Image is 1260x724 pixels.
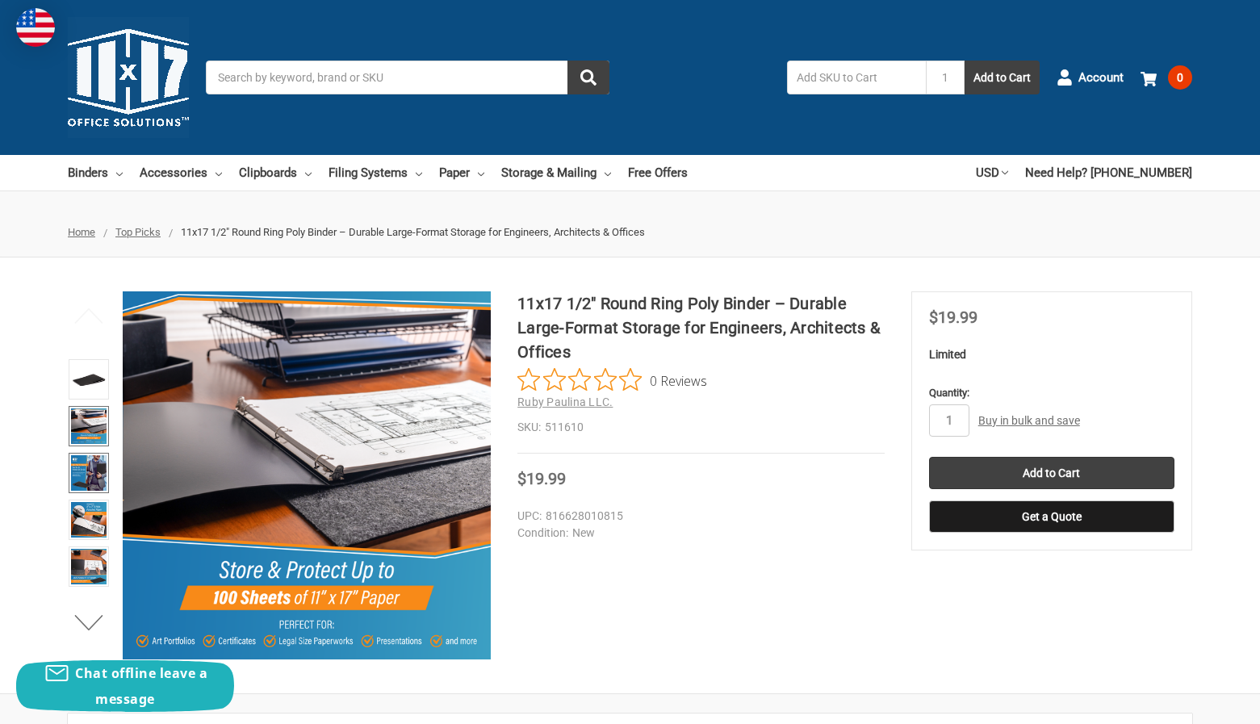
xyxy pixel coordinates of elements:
[75,664,207,708] span: Chat offline leave a message
[1057,56,1124,98] a: Account
[16,8,55,47] img: duty and tax information for United States
[517,469,566,488] span: $19.99
[517,291,885,364] h1: 11x17 1/2" Round Ring Poly Binder – Durable Large-Format Storage for Engineers, Architects & Offices
[517,419,541,436] dt: SKU:
[517,368,707,392] button: Rated 0 out of 5 stars from 0 reviews. Jump to reviews.
[16,660,234,712] button: Chat offline leave a message
[965,61,1040,94] button: Add to Cart
[976,155,1008,190] a: USD
[1141,56,1192,98] a: 0
[68,155,123,190] a: Binders
[71,549,107,584] img: 11x17 1/2" Round Ring Poly Binder – Durable Large-Format Storage for Engineers, Architects & Offices
[929,500,1174,533] button: Get a Quote
[206,61,609,94] input: Search by keyword, brand or SKU
[68,17,189,138] img: 11x17.com
[123,291,491,659] img: 11x17 1/2" Round Ring Poly Binder – Durable Large-Format Storage for Engineers, Architects & Offices
[929,457,1174,489] input: Add to Cart
[1025,155,1192,190] a: Need Help? [PHONE_NUMBER]
[1168,65,1192,90] span: 0
[329,155,422,190] a: Filing Systems
[181,226,645,238] span: 11x17 1/2" Round Ring Poly Binder – Durable Large-Format Storage for Engineers, Architects & Offices
[71,408,107,444] img: 11x17 1/2" Round Ring Poly Binder – Durable Large-Format Storage for Engineers, Architects & Offices
[439,155,484,190] a: Paper
[628,155,688,190] a: Free Offers
[929,346,1174,363] p: Limited
[517,419,885,436] dd: 511610
[517,525,568,542] dt: Condition:
[517,395,613,408] a: Ruby Paulina LLC.
[929,385,1174,401] label: Quantity:
[140,155,222,190] a: Accessories
[517,508,877,525] dd: 816628010815
[68,226,95,238] a: Home
[65,607,114,639] button: Next
[1078,69,1124,87] span: Account
[978,414,1080,427] a: Buy in bulk and save
[650,368,707,392] span: 0 Reviews
[71,502,107,538] img: 11x17 1/2" Round Ring Poly Binder – Durable Large-Format Storage for Engineers, Architects & Offices
[787,61,926,94] input: Add SKU to Cart
[65,299,114,332] button: Previous
[517,508,542,525] dt: UPC:
[71,362,107,397] img: 11x17 1/2" Round Ring Poly Binder – Durable Large-Format Storage for Engineers, Architects & Offices
[501,155,611,190] a: Storage & Mailing
[115,226,161,238] a: Top Picks
[517,525,877,542] dd: New
[71,455,107,491] img: 11x17 1/2" Round Ring Poly Binder – Durable Large-Format Storage for Engineers, Architects & Offices
[929,308,977,327] span: $19.99
[239,155,312,190] a: Clipboards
